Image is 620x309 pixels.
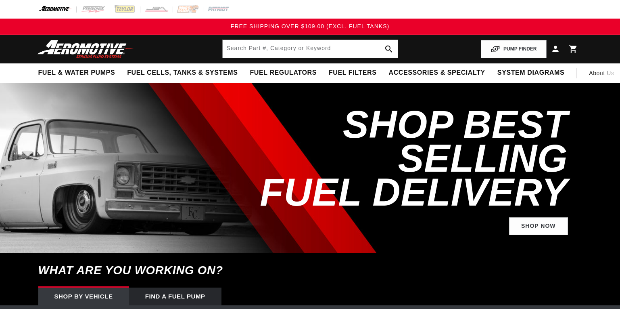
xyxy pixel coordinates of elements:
span: Fuel Filters [329,69,377,77]
summary: Fuel Cells, Tanks & Systems [121,63,244,82]
span: Fuel Cells, Tanks & Systems [127,69,238,77]
span: Accessories & Specialty [389,69,485,77]
summary: Fuel Regulators [244,63,322,82]
summary: Fuel Filters [323,63,383,82]
span: About Us [589,70,614,76]
div: Find a Fuel Pump [129,288,221,305]
input: Search by Part Number, Category or Keyword [223,40,398,58]
span: Fuel Regulators [250,69,316,77]
div: Shop by vehicle [38,288,129,305]
span: System Diagrams [497,69,564,77]
span: Fuel & Water Pumps [38,69,115,77]
button: PUMP FINDER [481,40,546,58]
button: search button [380,40,398,58]
a: Shop Now [509,217,568,235]
summary: System Diagrams [491,63,570,82]
summary: Fuel & Water Pumps [32,63,121,82]
h2: SHOP BEST SELLING FUEL DELIVERY [223,107,568,209]
h6: What are you working on? [18,253,602,288]
a: About Us [583,63,620,83]
span: FREE SHIPPING OVER $109.00 (EXCL. FUEL TANKS) [231,23,389,29]
img: Aeromotive [35,40,136,59]
summary: Accessories & Specialty [383,63,491,82]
